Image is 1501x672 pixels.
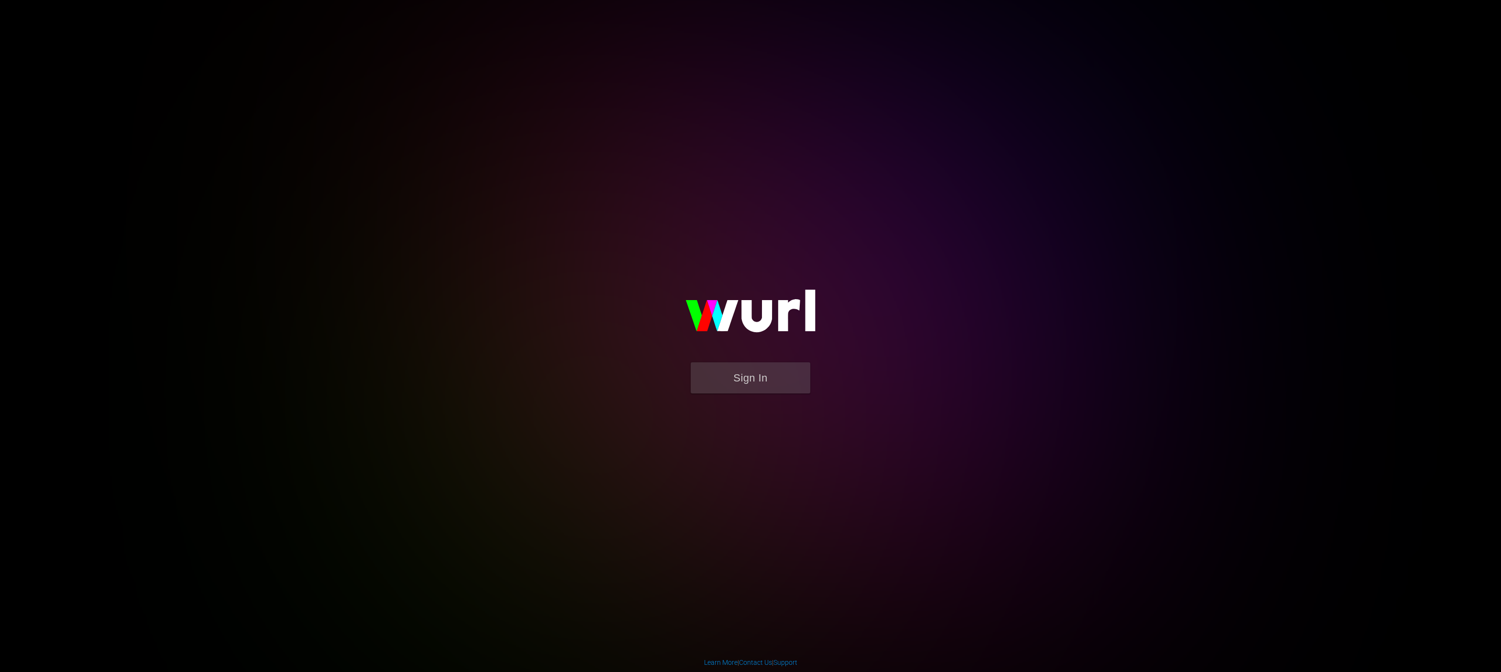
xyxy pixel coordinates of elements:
a: Support [773,659,797,666]
div: | | [704,658,797,667]
img: wurl-logo-on-black-223613ac3d8ba8fe6dc639794a292ebdb59501304c7dfd60c99c58986ef67473.svg [655,269,846,362]
a: Contact Us [739,659,772,666]
a: Learn More [704,659,738,666]
button: Sign In [691,362,810,393]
